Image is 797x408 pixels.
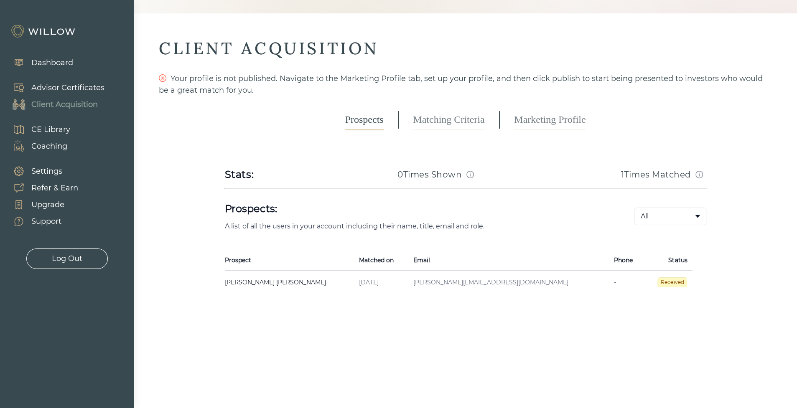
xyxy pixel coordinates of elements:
h3: 1 Times Matched [621,169,691,180]
div: Dashboard [31,57,73,68]
th: Status [644,250,693,271]
th: Phone [609,250,644,271]
span: info-circle [466,171,474,178]
div: Settings [31,166,62,177]
a: Coaching [4,138,70,155]
th: Matched on [354,250,408,271]
p: A list of all the users in your account including their name, title, email and role. [225,222,608,230]
td: - [609,271,644,294]
div: Support [31,216,61,227]
button: Match info [463,168,477,181]
div: CE Library [31,124,70,135]
span: All [641,211,649,221]
td: [PERSON_NAME] [PERSON_NAME] [225,271,354,294]
a: Matching Criteria [413,109,484,130]
div: Client Acquisition [31,99,98,110]
td: [PERSON_NAME][EMAIL_ADDRESS][DOMAIN_NAME] [408,271,609,294]
a: Refer & Earn [4,180,78,196]
span: info-circle [695,171,703,178]
button: Match info [693,168,706,181]
span: close-circle [159,74,166,82]
td: [DATE] [354,271,408,294]
span: Received [657,277,687,287]
a: Dashboard [4,54,73,71]
a: Advisor Certificates [4,79,104,96]
h1: Prospects: [225,202,608,215]
div: Advisor Certificates [31,82,104,94]
a: Upgrade [4,196,78,213]
a: Marketing Profile [514,109,586,130]
div: Coaching [31,141,67,152]
div: Stats: [225,168,254,181]
a: Settings [4,163,78,180]
a: CE Library [4,121,70,138]
div: Your profile is not published. Navigate to the Marketing Profile tab, set up your profile, and th... [159,73,772,96]
span: caret-down [694,213,701,220]
img: Willow [10,25,77,38]
h3: 0 Times Shown [397,169,462,180]
div: Log Out [52,253,82,264]
th: Prospect [225,250,354,271]
div: Refer & Earn [31,182,78,194]
div: Upgrade [31,199,64,210]
a: Client Acquisition [4,96,104,113]
a: Prospects [345,109,384,130]
div: CLIENT ACQUISITION [159,38,772,59]
th: Email [408,250,609,271]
